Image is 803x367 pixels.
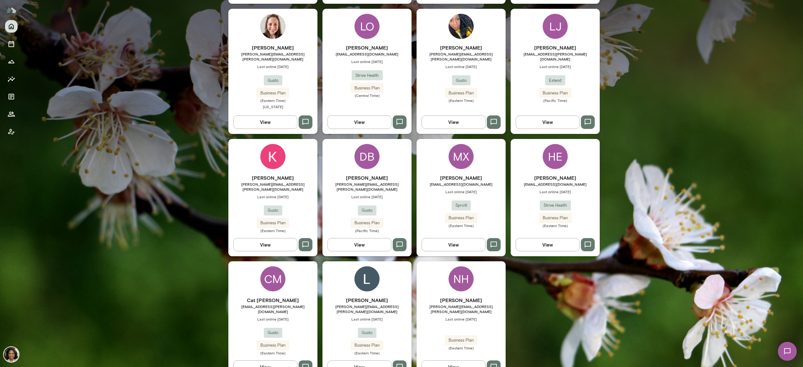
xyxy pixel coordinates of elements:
span: Business Plan [351,220,383,226]
h6: [PERSON_NAME] [417,174,506,182]
span: (Pacific Time) [322,228,412,233]
div: LO [354,14,380,39]
h6: [PERSON_NAME] [417,296,506,304]
button: View [422,115,486,129]
span: (Eastern Time) [228,228,317,233]
span: Extend [545,77,565,84]
button: Documents [5,90,18,103]
button: Client app [5,125,18,138]
span: [PERSON_NAME][EMAIL_ADDRESS][PERSON_NAME][DOMAIN_NAME] [322,182,412,192]
span: Last online [DATE] [228,194,317,199]
span: Last online [DATE] [511,64,600,69]
span: (Eastern Time) [228,350,317,355]
span: Business Plan [351,342,383,348]
span: Business Plan [445,90,477,96]
span: [US_STATE] [263,104,283,109]
div: MX [449,144,474,169]
span: Business Plan [539,90,572,96]
span: (Eastern Time) [417,223,506,228]
img: Lisa Fuest [354,266,380,291]
span: Last online [DATE] [417,64,506,69]
span: Business Plan [257,342,289,348]
span: [EMAIL_ADDRESS][PERSON_NAME][DOMAIN_NAME] [511,51,600,61]
img: Mento [6,4,16,16]
button: View [233,238,297,251]
h6: Cat [PERSON_NAME] [228,296,317,304]
span: Gusto [358,207,376,214]
h6: [PERSON_NAME] [322,174,412,182]
button: View [327,115,391,129]
span: Gusto [358,330,376,336]
span: [EMAIL_ADDRESS][PERSON_NAME][DOMAIN_NAME] [228,304,317,314]
button: View [233,115,297,129]
span: Last online [DATE] [322,59,412,64]
div: NH [449,266,474,291]
span: Business Plan [257,220,289,226]
span: Last online [DATE] [322,316,412,322]
h6: [PERSON_NAME] [322,44,412,51]
span: (Eastern Time) [417,345,506,350]
span: Strive Health [540,202,571,209]
span: Last online [DATE] [511,189,600,194]
button: Insights [5,73,18,85]
span: [PERSON_NAME][EMAIL_ADDRESS][PERSON_NAME][DOMAIN_NAME] [417,304,506,314]
span: (Pacific Time) [511,98,600,103]
button: Members [5,108,18,120]
span: [EMAIL_ADDRESS][DOMAIN_NAME] [511,182,600,187]
span: (Eastern Time) [417,98,506,103]
div: LJ [543,14,568,39]
span: Gusto [264,207,282,214]
span: Sprott [452,202,471,209]
button: Home [5,20,18,33]
span: Business Plan [257,90,289,96]
span: Business Plan [351,85,383,91]
span: [PERSON_NAME][EMAIL_ADDRESS][PERSON_NAME][DOMAIN_NAME] [228,51,317,61]
span: Gusto [264,330,282,336]
h6: [PERSON_NAME] [322,296,412,304]
span: Gusto [452,77,471,84]
span: Gusto [264,77,282,84]
span: Last online [DATE] [417,189,506,194]
button: Sessions [5,38,18,50]
button: View [516,238,580,251]
span: [PERSON_NAME][EMAIL_ADDRESS][PERSON_NAME][DOMAIN_NAME] [228,182,317,192]
div: DB [354,144,380,169]
span: Last online [DATE] [417,316,506,322]
img: Shannon Vick [449,14,474,39]
button: Growth Plan [5,55,18,68]
h6: [PERSON_NAME] [511,44,600,51]
button: View [327,238,391,251]
h6: [PERSON_NAME] [228,174,317,182]
span: Strive Health [352,72,383,79]
span: Last online [DATE] [322,194,412,199]
button: View [422,238,486,251]
div: HE [543,144,568,169]
button: View [516,115,580,129]
img: Cheryl Mills [4,347,19,362]
span: [EMAIL_ADDRESS][DOMAIN_NAME] [417,182,506,187]
span: (Eastern Time) [511,223,600,228]
span: (Eastern Time) [322,350,412,355]
span: [PERSON_NAME][EMAIL_ADDRESS][PERSON_NAME][DOMAIN_NAME] [322,304,412,314]
div: CM [260,266,285,291]
img: Kristen Offringa [260,144,285,169]
span: Business Plan [539,215,572,221]
h6: [PERSON_NAME] [511,174,600,182]
span: Business Plan [445,215,477,221]
span: [EMAIL_ADDRESS][DOMAIN_NAME] [322,51,412,56]
span: [PERSON_NAME][EMAIL_ADDRESS][PERSON_NAME][DOMAIN_NAME] [417,51,506,61]
span: (Eastern Time) [228,98,317,103]
span: Last online [DATE] [228,64,317,69]
h6: [PERSON_NAME] [417,44,506,51]
img: Rachel Kaplowitz [260,14,285,39]
span: Last online [DATE] [228,316,317,322]
span: (Central Time) [322,93,412,98]
span: Business Plan [445,337,477,343]
h6: [PERSON_NAME] [228,44,317,51]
